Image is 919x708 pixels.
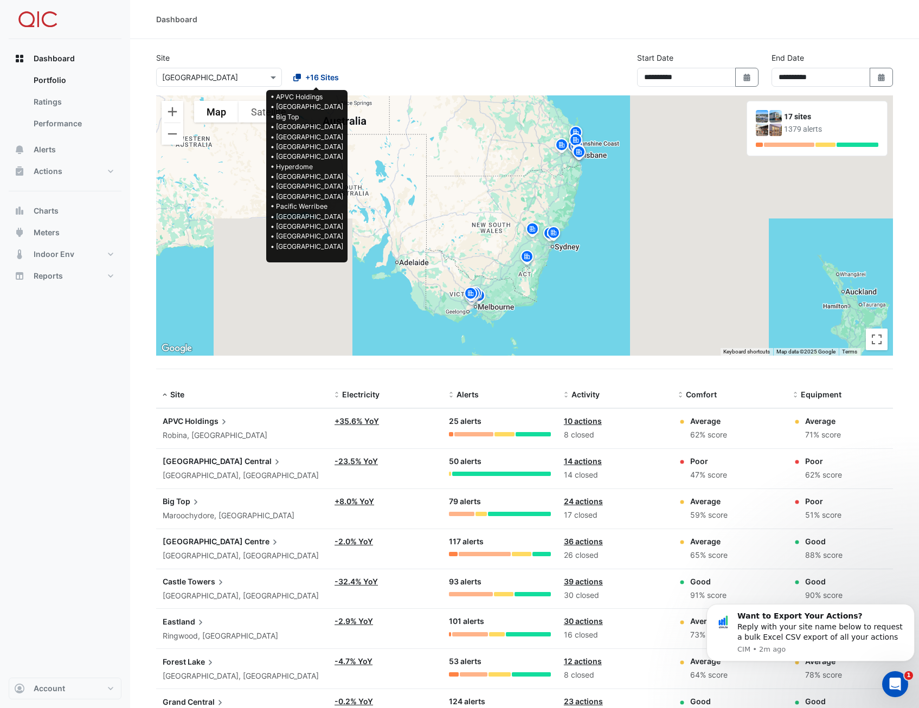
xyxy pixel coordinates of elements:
div: Dashboard [9,69,121,139]
div: 71% score [805,429,841,441]
a: -2.9% YoY [335,616,373,626]
div: Good [805,696,843,707]
div: 79 alerts [449,495,550,508]
button: Indoor Env [9,243,121,265]
span: Electricity [342,390,380,399]
a: Ratings [25,91,121,113]
app-icon: Actions [14,166,25,177]
a: 10 actions [564,416,602,426]
span: Top [176,495,201,507]
button: Alerts [9,139,121,160]
img: Profile image for Conor [127,17,149,39]
img: site-pin.svg [570,144,588,163]
span: Account [34,683,65,694]
span: Centre [245,536,280,548]
a: 14 actions [564,456,602,466]
li: • [GEOGRAPHIC_DATA] [271,242,343,252]
p: Hi [PERSON_NAME] [22,77,195,95]
div: 26 closed [564,549,665,562]
span: APVC [163,416,183,426]
img: Big Top [756,124,768,136]
img: site-pin.svg [470,288,487,307]
div: 88% score [805,549,843,562]
div: 51% score [805,509,841,522]
img: site-pin.svg [518,249,536,268]
div: Good [805,576,843,587]
a: -23.5% YoY [335,456,378,466]
button: Dashboard [9,48,121,69]
span: Home [24,365,48,373]
a: 12 actions [564,656,602,666]
button: Account [9,678,121,699]
div: Average [690,495,728,507]
button: Reports [9,265,121,287]
div: Good [805,536,843,547]
div: Poor [805,495,841,507]
img: Bathurst City Central [769,110,782,123]
iframe: Intercom live chat [882,671,908,697]
a: -0.2% YoY [335,697,373,706]
span: Map data ©2025 Google [776,349,836,355]
div: Poor [805,455,842,467]
a: 36 actions [564,537,603,546]
span: Help [172,365,189,373]
span: Comfort [686,390,717,399]
div: 124 alerts [449,696,550,708]
button: Charts [9,200,121,222]
a: -32.4% YoY [335,577,378,586]
span: [GEOGRAPHIC_DATA] [163,456,243,466]
li: • Big Top [271,112,343,122]
div: 50 alerts [449,455,550,468]
app-icon: Dashboard [14,53,25,64]
img: site-pin.svg [467,285,484,304]
div: Good [690,696,727,707]
a: 23 actions [564,697,603,706]
div: 8 closed [564,429,665,441]
span: Site [170,390,184,399]
button: Zoom out [162,123,183,145]
div: 47% score [690,469,727,481]
a: Portfolio [25,69,121,91]
div: Average [690,536,728,547]
li: • [GEOGRAPHIC_DATA] [271,122,343,132]
span: Alerts [457,390,479,399]
div: Average [690,415,727,427]
a: 30 actions [564,616,603,626]
div: Average [690,615,727,627]
img: Company Logo [13,9,62,30]
img: site-pin.svg [545,225,562,244]
p: How can we help? [22,95,195,114]
img: site-pin.svg [570,143,587,162]
div: Good [690,576,727,587]
fa-icon: Select Date [742,73,752,82]
app-icon: Meters [14,227,25,238]
div: 73% score [690,629,727,641]
span: Central [245,455,282,467]
div: 64% score [690,669,728,681]
fa-icon: Select Date [877,73,886,82]
li: • [GEOGRAPHIC_DATA] [271,102,343,112]
img: site-pin.svg [524,221,541,240]
span: Indoor Env [34,249,74,260]
li: • [GEOGRAPHIC_DATA] [271,212,343,222]
app-icon: Reports [14,271,25,281]
div: Robina, [GEOGRAPHIC_DATA] [163,429,322,442]
span: Holdings [185,415,229,427]
li: • Pacific Werribee [271,202,343,211]
div: 25 alerts [449,415,550,428]
a: 39 actions [564,577,603,586]
div: Close [187,17,206,37]
li: • [GEOGRAPHIC_DATA] [271,231,343,241]
app-icon: Indoor Env [14,249,25,260]
span: Charts [34,205,59,216]
a: -4.7% YoY [335,656,372,666]
img: Profile image for Mark [147,17,169,39]
button: +16 Sites [286,68,346,87]
span: Forest [163,657,186,666]
span: Messages [90,365,127,373]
